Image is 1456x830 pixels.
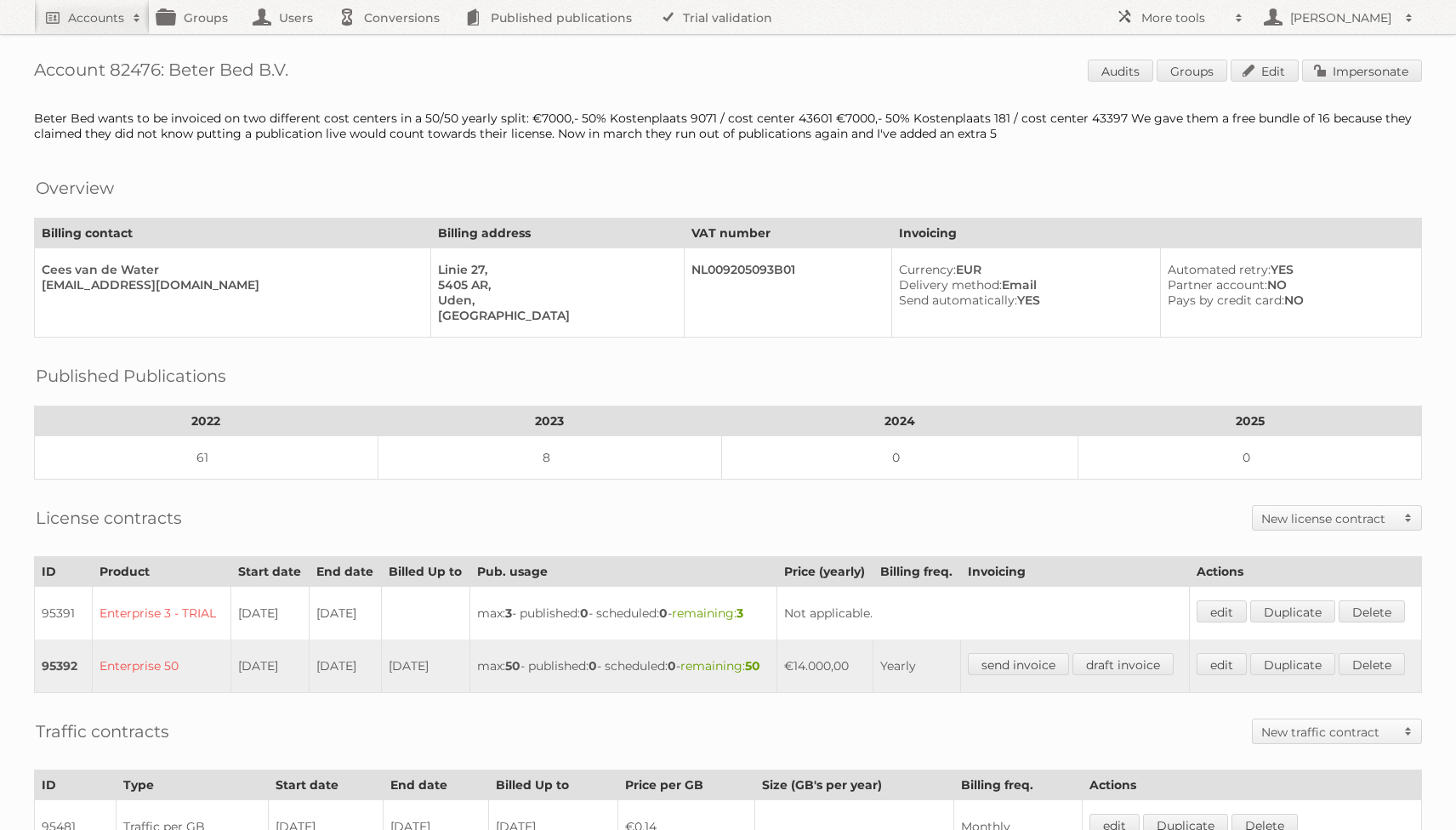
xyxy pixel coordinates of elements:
[668,658,676,674] strong: 0
[469,587,776,640] td: max: - published: - scheduled: -
[899,277,1147,293] div: Email
[35,219,431,248] th: Billing contact
[36,719,169,744] h2: Traffic contracts
[269,770,384,800] th: Start date
[737,605,743,621] strong: 3
[1197,653,1247,675] a: edit
[1082,770,1421,800] th: Actions
[231,557,310,587] th: Start date
[438,277,670,293] div: 5405 AR,
[231,587,310,640] td: [DATE]
[1168,262,1408,277] div: YES
[378,436,721,480] td: 8
[721,436,1078,480] td: 0
[438,262,670,277] div: Linie 27,
[1168,293,1408,308] div: NO
[231,640,310,693] td: [DATE]
[1088,60,1153,82] a: Audits
[1261,724,1396,741] h2: New traffic contract
[92,557,231,587] th: Product
[899,262,956,277] span: Currency:
[1072,653,1174,675] a: draft invoice
[488,770,617,800] th: Billed Up to
[469,640,776,693] td: max: - published: - scheduled: -
[1396,719,1421,743] span: Toggle
[1250,600,1335,622] a: Duplicate
[430,219,684,248] th: Billing address
[659,605,668,621] strong: 0
[36,505,182,531] h2: License contracts
[34,111,1422,141] div: Beter Bed wants to be invoiced on two different cost centers in a 50/50 yearly split: €7000,- 50%...
[1231,60,1299,82] a: Edit
[1339,653,1405,675] a: Delete
[35,436,378,480] td: 61
[899,277,1002,293] span: Delivery method:
[899,293,1017,308] span: Send automatically:
[776,557,873,587] th: Price (yearly)
[891,219,1421,248] th: Invoicing
[42,277,417,293] div: [EMAIL_ADDRESS][DOMAIN_NAME]
[1190,557,1422,587] th: Actions
[469,557,776,587] th: Pub. usage
[35,406,378,436] th: 2022
[1261,510,1396,527] h2: New license contract
[505,605,512,621] strong: 3
[1168,277,1267,293] span: Partner account:
[1396,506,1421,530] span: Toggle
[899,262,1147,277] div: EUR
[36,175,114,201] h2: Overview
[745,658,760,674] strong: 50
[68,9,124,26] h2: Accounts
[755,770,954,800] th: Size (GB's per year)
[381,557,469,587] th: Billed Up to
[92,587,231,640] td: Enterprise 3 - TRIAL
[35,587,93,640] td: 95391
[35,770,117,800] th: ID
[680,658,760,674] span: remaining:
[1078,436,1422,480] td: 0
[438,308,670,323] div: [GEOGRAPHIC_DATA]
[92,640,231,693] td: Enterprise 50
[953,770,1082,800] th: Billing freq.
[685,248,892,338] td: NL009205093B01
[672,605,743,621] span: remaining:
[968,653,1069,675] a: send invoice
[618,770,755,800] th: Price per GB
[721,406,1078,436] th: 2024
[1141,9,1226,26] h2: More tools
[505,658,520,674] strong: 50
[1168,262,1271,277] span: Automated retry:
[873,557,961,587] th: Billing freq.
[35,557,93,587] th: ID
[35,640,93,693] td: 95392
[381,640,469,693] td: [DATE]
[1253,506,1421,530] a: New license contract
[42,262,417,277] div: Cees van de Water
[1078,406,1422,436] th: 2025
[309,557,381,587] th: End date
[1253,719,1421,743] a: New traffic contract
[378,406,721,436] th: 2023
[1197,600,1247,622] a: edit
[309,587,381,640] td: [DATE]
[34,60,1422,85] h1: Account 82476: Beter Bed B.V.
[36,363,226,389] h2: Published Publications
[899,293,1147,308] div: YES
[776,640,873,693] td: €14.000,00
[309,640,381,693] td: [DATE]
[1302,60,1422,82] a: Impersonate
[438,293,670,308] div: Uden,
[1168,277,1408,293] div: NO
[685,219,892,248] th: VAT number
[776,587,1189,640] td: Not applicable.
[960,557,1189,587] th: Invoicing
[589,658,597,674] strong: 0
[580,605,589,621] strong: 0
[1339,600,1405,622] a: Delete
[1286,9,1396,26] h2: [PERSON_NAME]
[873,640,961,693] td: Yearly
[1168,293,1284,308] span: Pays by credit card:
[383,770,488,800] th: End date
[1250,653,1335,675] a: Duplicate
[1157,60,1227,82] a: Groups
